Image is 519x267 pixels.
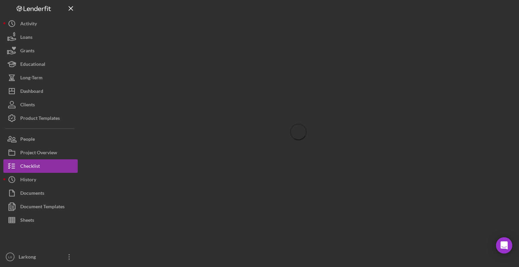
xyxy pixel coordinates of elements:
button: Clients [3,98,78,111]
button: Sheets [3,213,78,227]
button: Educational [3,57,78,71]
div: Dashboard [20,84,43,100]
div: Educational [20,57,45,73]
div: Checklist [20,159,40,175]
div: People [20,132,35,148]
button: Long-Term [3,71,78,84]
button: People [3,132,78,146]
div: Product Templates [20,111,60,127]
div: Clients [20,98,35,113]
button: History [3,173,78,186]
button: Document Templates [3,200,78,213]
div: Documents [20,186,44,202]
div: Open Intercom Messenger [496,237,512,253]
button: Grants [3,44,78,57]
text: LX [8,255,12,259]
button: Loans [3,30,78,44]
button: LXLarkong [PERSON_NAME] [3,250,78,264]
div: Activity [20,17,37,32]
div: Grants [20,44,34,59]
button: Activity [3,17,78,30]
div: History [20,173,36,188]
div: Sheets [20,213,34,229]
button: Product Templates [3,111,78,125]
div: Document Templates [20,200,65,215]
button: Project Overview [3,146,78,159]
button: Documents [3,186,78,200]
button: Checklist [3,159,78,173]
button: Dashboard [3,84,78,98]
div: Long-Term [20,71,43,86]
div: Project Overview [20,146,57,161]
div: Loans [20,30,32,46]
